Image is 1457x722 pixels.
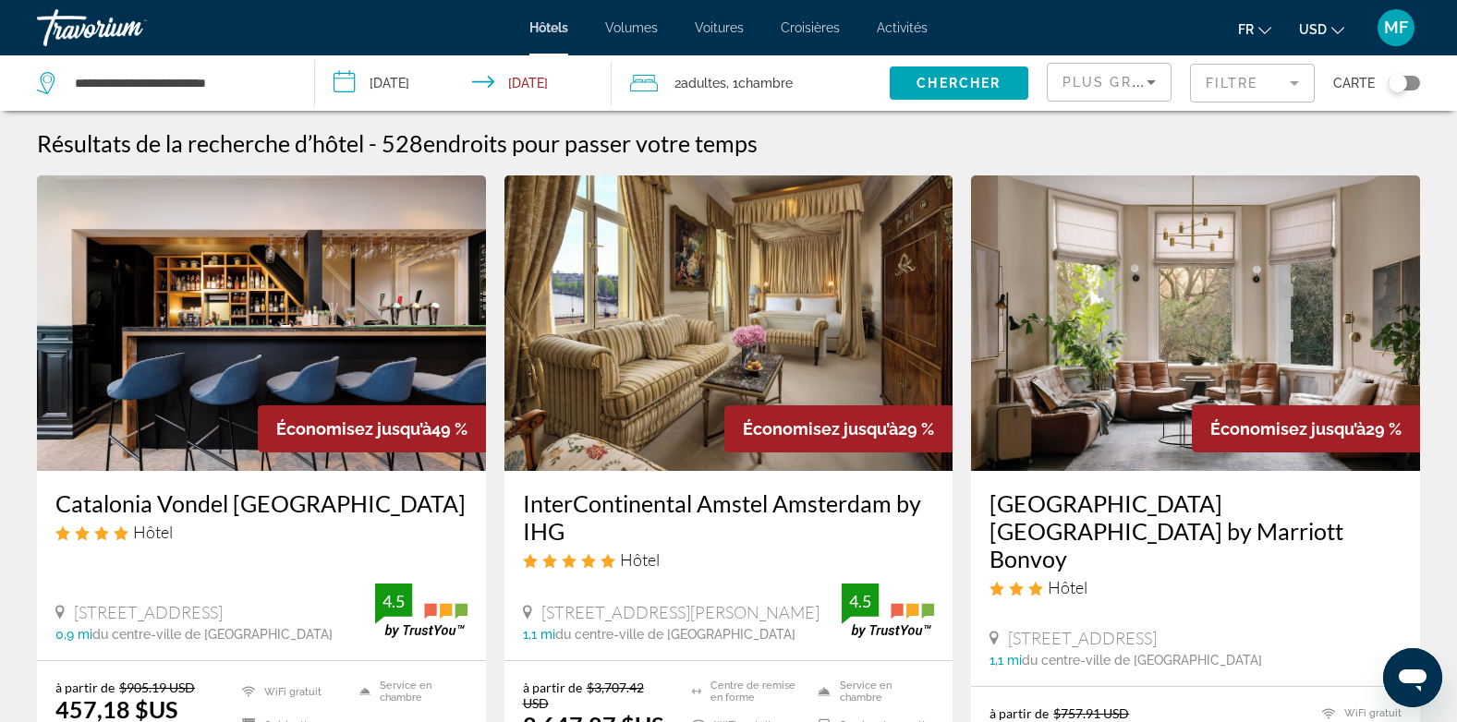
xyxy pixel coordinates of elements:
[382,129,758,157] h2: 528
[990,489,1402,572] a: [GEOGRAPHIC_DATA] [GEOGRAPHIC_DATA] by Marriott Bonvoy
[92,627,333,642] span: du centre-ville de [GEOGRAPHIC_DATA]
[523,627,555,642] span: 1,1 mi
[1062,71,1156,93] mat-select: Trier par
[612,55,890,111] button: Voyageurs : 2 adultes, 0 enfants
[1238,22,1254,37] span: Fr
[781,20,840,35] a: Croisières
[710,680,808,704] font: Centre de remise en forme
[877,20,928,35] a: Activités
[724,405,953,452] div: 29 %
[369,129,377,157] span: -
[1053,705,1129,721] del: $757.91 USD
[523,489,935,545] a: InterContinental Amstel Amsterdam by IHG
[1008,628,1157,648] span: [STREET_ADDRESS]
[55,489,467,517] a: Catalonia Vondel [GEOGRAPHIC_DATA]
[990,577,1402,597] div: Hôtel 3 étoiles
[1299,16,1344,42] button: Changer de devise
[674,76,681,90] font: 2
[842,584,934,638] img: trustyou-badge.svg
[37,175,486,471] img: Image de l’hôtel
[1190,63,1315,103] button: Filtre
[380,680,467,704] font: Service en chambre
[840,680,935,704] font: Service en chambre
[504,175,953,471] img: Image de l’hôtel
[55,680,115,695] span: à partir de
[1372,8,1420,47] button: Menu utilisateur
[119,680,195,695] del: $905.19 USD
[523,680,644,711] del: $3,707.42 USD
[55,522,467,542] div: Hôtel 4 étoiles
[264,686,322,698] font: WiFi gratuit
[726,76,738,90] font: , 1
[1022,653,1262,668] span: du centre-ville de [GEOGRAPHIC_DATA]
[276,419,431,439] span: Économisez jusqu’à
[1299,22,1327,37] span: USD
[620,549,660,570] span: Hôtel
[1210,419,1366,439] span: Économisez jusqu’à
[681,76,726,90] span: Adultes
[1238,16,1271,42] button: Changer la langue
[55,627,92,642] span: 0,9 mi
[917,76,1001,90] span: Chercher
[1344,707,1402,719] font: WiFi gratuit
[555,627,795,642] span: du centre-ville de [GEOGRAPHIC_DATA]
[890,66,1028,100] button: Chercher
[743,419,898,439] span: Économisez jusqu’à
[375,590,412,612] div: 4.5
[1062,75,1283,90] span: Plus grandes économies
[1383,648,1442,707] iframe: Bouton de lancement de la fenêtre de messagerie
[842,590,879,612] div: 4.5
[423,129,758,157] span: endroits pour passer votre temps
[133,522,173,542] span: Hôtel
[529,20,568,35] a: Hôtels
[37,4,222,52] a: Travorium
[1333,70,1375,96] span: Carte
[523,680,582,695] span: à partir de
[990,653,1022,668] span: 1,1 mi
[1048,577,1087,597] span: Hôtel
[738,76,793,90] span: Chambre
[258,405,486,452] div: 49 %
[695,20,744,35] a: Voitures
[37,129,364,157] h1: Résultats de la recherche d’hôtel
[541,602,820,622] span: [STREET_ADDRESS][PERSON_NAME]
[1192,405,1420,452] div: 29 %
[523,549,935,570] div: Hôtel 5 étoiles
[315,55,612,111] button: Date d’arrivée : 25 sept. 2025 Date de départ : 27 sept. 2025
[375,584,467,638] img: trustyou-badge.svg
[74,602,223,622] span: [STREET_ADDRESS]
[605,20,658,35] a: Volumes
[1375,75,1420,91] button: Basculer la carte
[1384,18,1408,37] span: MF
[990,705,1049,721] span: à partir de
[971,175,1420,471] img: Image de l’hôtel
